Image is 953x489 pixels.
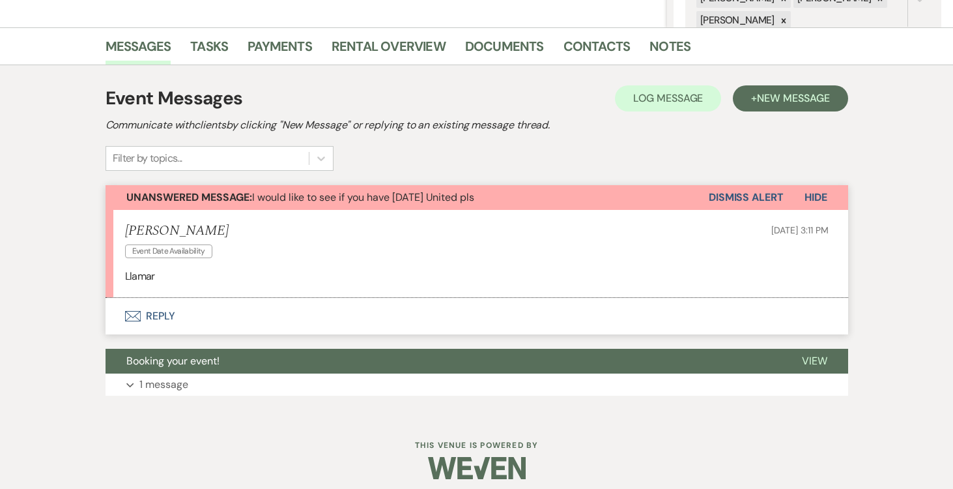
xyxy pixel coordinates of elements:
strong: Unanswered Message: [126,190,252,204]
button: Dismiss Alert [709,185,784,210]
a: Tasks [190,36,228,65]
a: Rental Overview [332,36,446,65]
button: 1 message [106,374,848,396]
button: Unanswered Message:I would like to see if you have [DATE] United pls [106,185,709,210]
h5: [PERSON_NAME] [125,223,229,239]
button: View [781,349,848,374]
div: Filter by topics... [113,151,182,166]
span: Hide [804,190,827,204]
a: Payments [248,36,312,65]
button: Booking your event! [106,349,781,374]
button: Hide [784,185,848,210]
button: Log Message [615,85,721,111]
span: Log Message [633,91,703,105]
span: Booking your event! [126,354,220,368]
span: I would like to see if you have [DATE] United pls [126,190,474,204]
h1: Event Messages [106,85,243,112]
a: Notes [649,36,690,65]
div: [PERSON_NAME] [696,11,776,30]
span: New Message [757,91,829,105]
p: 1 message [139,376,188,393]
span: Event Date Availability [125,244,212,258]
button: Reply [106,298,848,334]
span: [DATE] 3:11 PM [771,224,828,236]
span: View [802,354,827,368]
h2: Communicate with clients by clicking "New Message" or replying to an existing message thread. [106,117,848,133]
a: Contacts [563,36,631,65]
a: Messages [106,36,171,65]
button: +New Message [733,85,847,111]
a: Documents [465,36,544,65]
p: Llamar [125,268,829,285]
